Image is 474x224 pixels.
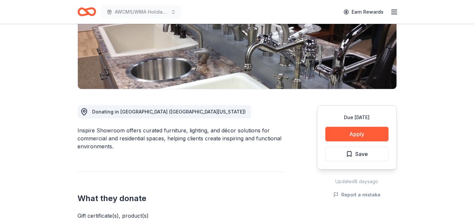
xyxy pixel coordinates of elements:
h2: What they donate [78,193,285,204]
button: Save [325,147,389,161]
a: Home [78,4,96,20]
span: Save [355,150,368,158]
a: Earn Rewards [340,6,388,18]
button: AWCMS/WMA Holiday Luncheon [101,5,181,19]
div: Inspire Showroom offers curated furniture, lighting, and décor solutions for commercial and resid... [78,126,285,150]
div: Due [DATE] [325,113,389,121]
span: Donating in [GEOGRAPHIC_DATA] ([GEOGRAPHIC_DATA][US_STATE]) [92,109,246,114]
button: Apply [325,127,389,141]
div: Updated 8 days ago [317,178,397,186]
span: AWCMS/WMA Holiday Luncheon [115,8,168,16]
button: Report a mistake [333,191,381,199]
div: Gift certificate(s), product(s) [78,212,285,220]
